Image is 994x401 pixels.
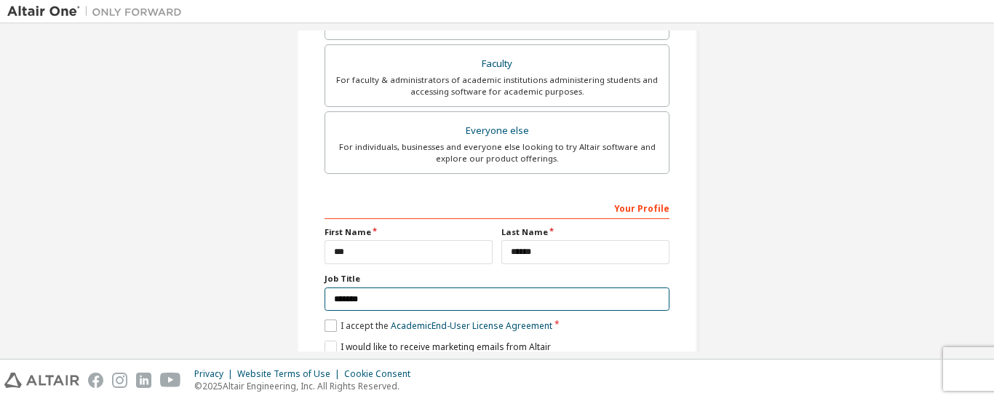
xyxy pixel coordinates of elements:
[391,319,552,332] a: Academic End-User License Agreement
[344,368,419,380] div: Cookie Consent
[7,4,189,19] img: Altair One
[194,368,237,380] div: Privacy
[88,373,103,388] img: facebook.svg
[160,373,181,388] img: youtube.svg
[334,121,660,141] div: Everyone else
[501,226,669,238] label: Last Name
[325,341,551,353] label: I would like to receive marketing emails from Altair
[194,380,419,392] p: © 2025 Altair Engineering, Inc. All Rights Reserved.
[325,196,669,219] div: Your Profile
[334,54,660,74] div: Faculty
[237,368,344,380] div: Website Terms of Use
[334,141,660,164] div: For individuals, businesses and everyone else looking to try Altair software and explore our prod...
[334,74,660,98] div: For faculty & administrators of academic institutions administering students and accessing softwa...
[136,373,151,388] img: linkedin.svg
[4,373,79,388] img: altair_logo.svg
[325,319,552,332] label: I accept the
[325,226,493,238] label: First Name
[112,373,127,388] img: instagram.svg
[325,273,669,285] label: Job Title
